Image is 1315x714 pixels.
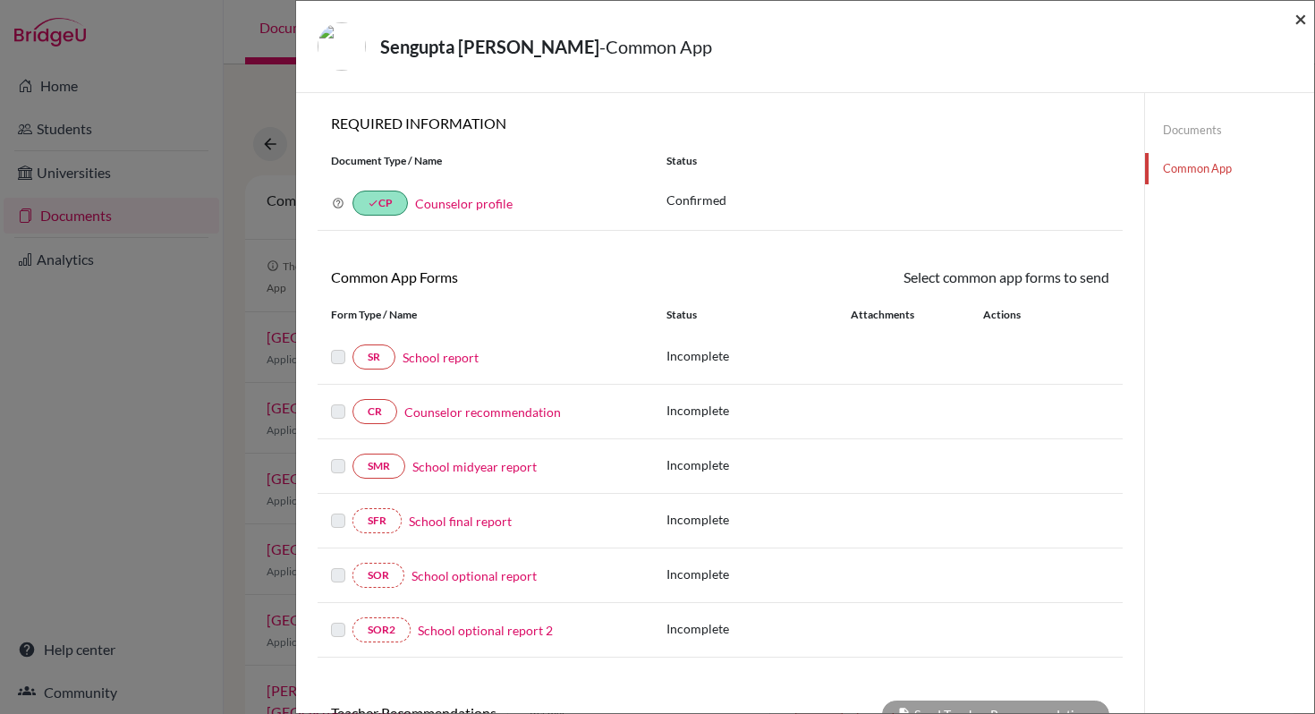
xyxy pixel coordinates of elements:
[318,268,720,285] h6: Common App Forms
[599,36,712,57] span: - Common App
[352,191,408,216] a: doneCP
[1145,153,1314,184] a: Common App
[404,403,561,421] a: Counselor recommendation
[1294,5,1307,31] span: ×
[962,307,1073,323] div: Actions
[720,267,1123,288] div: Select common app forms to send
[368,198,378,208] i: done
[318,307,653,323] div: Form Type / Name
[418,621,553,640] a: School optional report 2
[352,508,402,533] a: SFR
[352,454,405,479] a: SMR
[318,115,1123,132] h6: REQUIRED INFORMATION
[318,153,653,169] div: Document Type / Name
[666,565,851,583] p: Incomplete
[666,191,1109,209] p: Confirmed
[352,563,404,588] a: SOR
[666,619,851,638] p: Incomplete
[666,401,851,420] p: Incomplete
[412,457,537,476] a: School midyear report
[851,307,962,323] div: Attachments
[352,399,397,424] a: CR
[1145,115,1314,146] a: Documents
[1294,8,1307,30] button: Close
[415,196,513,211] a: Counselor profile
[666,510,851,529] p: Incomplete
[666,455,851,474] p: Incomplete
[403,348,479,367] a: School report
[352,617,411,642] a: SOR2
[666,346,851,365] p: Incomplete
[380,36,599,57] strong: Sengupta [PERSON_NAME]
[409,512,512,531] a: School final report
[666,307,851,323] div: Status
[411,566,537,585] a: School optional report
[653,153,1123,169] div: Status
[352,344,395,370] a: SR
